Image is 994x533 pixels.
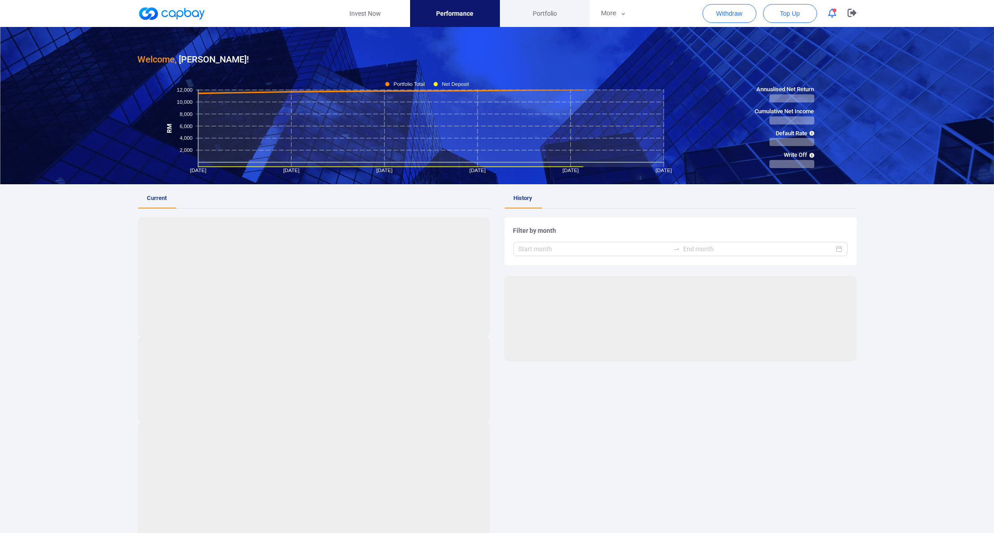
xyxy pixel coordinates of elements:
[519,244,669,254] input: Start month
[673,245,680,253] span: to
[138,52,249,67] h3: [PERSON_NAME] !
[755,151,814,160] span: Write Off
[179,111,192,116] tspan: 8,000
[138,54,177,65] span: Welcome,
[190,168,206,173] tspan: [DATE]
[755,129,814,138] span: Default Rate
[393,81,425,87] tspan: Portfolio Total
[763,4,817,23] button: Top Up
[179,147,192,153] tspan: 2,000
[179,123,192,129] tspan: 6,000
[755,85,814,94] span: Annualised Net Return
[177,99,192,104] tspan: 10,000
[780,9,800,18] span: Top Up
[177,87,192,93] tspan: 12,000
[376,168,392,173] tspan: [DATE]
[469,168,486,173] tspan: [DATE]
[673,245,680,253] span: swap-right
[147,195,167,201] span: Current
[442,81,469,87] tspan: Net Deposit
[684,244,834,254] input: End month
[166,124,172,133] tspan: RM
[562,168,579,173] tspan: [DATE]
[283,168,299,173] tspan: [DATE]
[702,4,756,23] button: Withdraw
[513,227,848,235] h5: Filter by month
[179,135,192,141] tspan: 4,000
[755,107,814,116] span: Cumulative Net Income
[514,195,533,201] span: History
[533,9,557,18] span: Portfolio
[436,9,473,18] span: Performance
[655,168,672,173] tspan: [DATE]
